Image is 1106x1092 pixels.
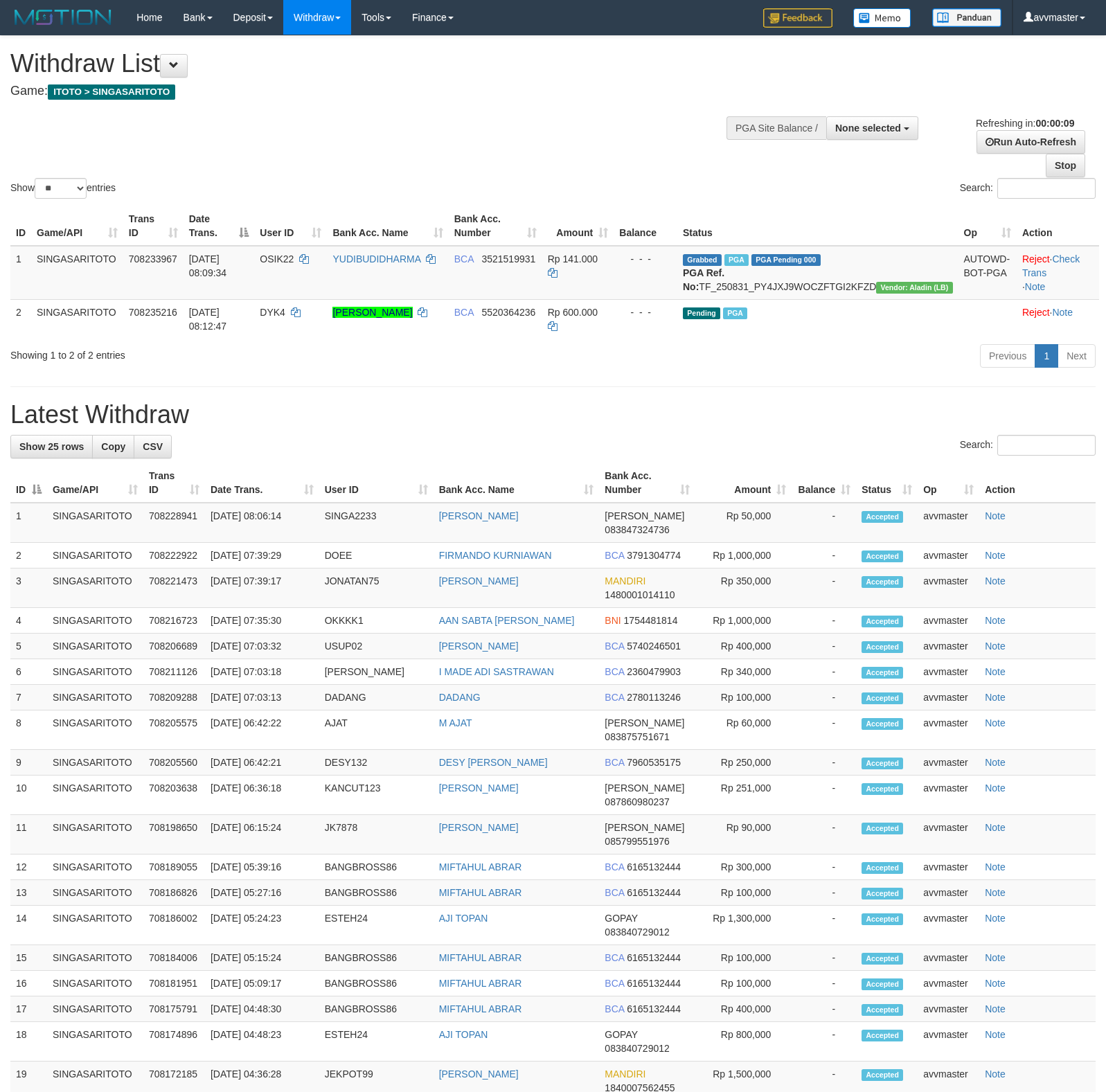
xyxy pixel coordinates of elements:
h1: Withdraw List [10,50,724,78]
img: Feedback.jpg [763,8,832,28]
a: Note [985,1003,1006,1014]
span: Copy 1480001014110 to clipboard [605,589,675,600]
td: DADANG [319,685,434,710]
td: [DATE] 05:15:24 [205,945,319,971]
td: 8 [10,710,47,750]
td: JK7878 [319,815,434,854]
td: BANGBROSS86 [319,880,434,906]
img: Button%20Memo.svg [853,8,911,28]
a: Next [1058,344,1096,368]
td: 12 [10,854,47,880]
td: avvmaster [918,815,979,854]
td: 708181951 [143,971,205,996]
td: - [792,750,856,776]
td: SINGASARITOTO [47,815,143,854]
a: YUDIBUDIDHARMA [332,253,420,265]
td: 4 [10,608,47,634]
th: ID: activate to sort column descending [10,463,47,503]
td: Rp 250,000 [695,750,792,776]
td: - [792,906,856,945]
a: AJI TOPAN [439,1029,488,1040]
span: Grabbed [683,254,722,266]
span: BNI [605,615,621,626]
th: Status: activate to sort column ascending [856,463,918,503]
a: M AJAT [439,717,472,728]
span: BCA [605,861,624,872]
span: ITOTO > SINGASARITOTO [48,84,175,100]
a: MIFTAHUL ABRAR [439,887,522,898]
td: 708198650 [143,815,205,854]
a: Note [985,1068,1006,1080]
span: Marked by avvmaster [723,307,747,319]
a: [PERSON_NAME] [332,307,412,318]
td: SINGASARITOTO [47,906,143,945]
th: Bank Acc. Number: activate to sort column ascending [449,206,542,246]
img: MOTION_logo.png [10,7,116,28]
td: 13 [10,880,47,906]
a: [PERSON_NAME] [439,510,519,521]
td: Rp 100,000 [695,971,792,996]
td: [DATE] 06:42:21 [205,750,319,776]
td: - [792,710,856,750]
th: ID [10,206,31,246]
td: 10 [10,776,47,815]
span: Copy 5740246501 to clipboard [627,641,681,652]
td: 3 [10,569,47,608]
span: None selected [835,123,901,134]
span: Accepted [862,783,903,795]
a: DESY [PERSON_NAME] [439,757,548,768]
td: SINGASARITOTO [47,776,143,815]
td: BANGBROSS86 [319,945,434,971]
span: [PERSON_NAME] [605,717,684,728]
td: [DATE] 05:09:17 [205,971,319,996]
td: [DATE] 07:35:30 [205,608,319,634]
td: SINGASARITOTO [47,569,143,608]
span: Copy 083875751671 to clipboard [605,731,669,742]
span: BCA [605,641,624,652]
span: BCA [605,952,624,963]
a: AJI TOPAN [439,913,488,924]
a: Note [985,978,1006,989]
td: [DATE] 05:24:23 [205,906,319,945]
td: 2 [10,299,31,339]
td: avvmaster [918,750,979,776]
input: Search: [997,178,1096,199]
label: Search: [960,178,1096,199]
th: Amount: activate to sort column ascending [695,463,792,503]
select: Showentries [35,178,87,199]
span: Accepted [862,718,903,730]
td: Rp 100,000 [695,945,792,971]
td: Rp 100,000 [695,685,792,710]
a: FIRMANDO KURNIAWAN [439,550,552,561]
th: User ID: activate to sort column ascending [254,206,327,246]
span: Accepted [862,888,903,899]
th: Action [1017,206,1099,246]
td: 708216723 [143,608,205,634]
a: Note [985,757,1006,768]
td: Rp 1,000,000 [695,608,792,634]
a: [PERSON_NAME] [439,575,519,587]
td: JONATAN75 [319,569,434,608]
span: BCA [605,692,624,703]
td: 708205560 [143,750,205,776]
a: Note [985,575,1006,587]
td: KANCUT123 [319,776,434,815]
span: OSIK22 [260,253,294,265]
a: Reject [1022,307,1050,318]
span: BCA [454,253,474,265]
td: SINGASARITOTO [47,945,143,971]
th: Op: activate to sort column ascending [958,206,1017,246]
td: [DATE] 05:39:16 [205,854,319,880]
a: Note [985,717,1006,728]
td: BANGBROSS86 [319,971,434,996]
td: 708222922 [143,543,205,569]
span: Rp 141.000 [548,253,598,265]
td: [DATE] 07:39:29 [205,543,319,569]
a: DADANG [439,692,481,703]
td: 708221473 [143,569,205,608]
button: None selected [826,116,918,140]
span: Accepted [862,823,903,834]
span: Copy 6165132444 to clipboard [627,887,681,898]
span: Accepted [862,511,903,523]
td: Rp 90,000 [695,815,792,854]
